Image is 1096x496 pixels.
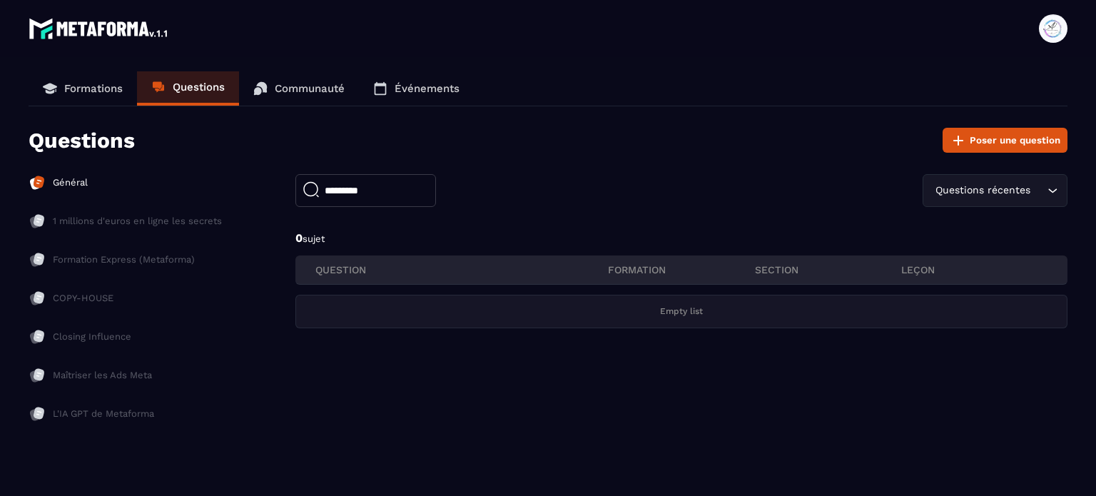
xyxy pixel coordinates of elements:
[901,263,1047,276] p: leçon
[660,306,703,317] p: Empty list
[943,128,1067,153] button: Poser une question
[359,71,474,106] a: Événements
[303,233,325,244] span: sujet
[53,215,222,228] p: 1 millions d'euros en ligne les secrets
[137,71,239,106] a: Questions
[29,251,46,268] img: formation-icon-inac.db86bb20.svg
[395,82,460,95] p: Événements
[29,128,135,153] p: Questions
[53,330,131,343] p: Closing Influence
[29,290,46,307] img: formation-icon-inac.db86bb20.svg
[608,263,754,276] p: FORMATION
[29,174,46,191] img: formation-icon-active.2ea72e5a.svg
[173,81,225,93] p: Questions
[295,231,1067,246] p: 0
[29,367,46,384] img: formation-icon-inac.db86bb20.svg
[53,176,88,189] p: Général
[1033,183,1044,198] input: Search for option
[932,183,1033,198] span: Questions récentes
[29,14,170,43] img: logo
[53,292,113,305] p: COPY-HOUSE
[315,263,608,276] p: QUESTION
[53,408,154,420] p: L'IA GPT de Metaforma
[29,405,46,422] img: formation-icon-inac.db86bb20.svg
[29,328,46,345] img: formation-icon-inac.db86bb20.svg
[53,369,152,382] p: Maîtriser les Ads Meta
[239,71,359,106] a: Communauté
[29,71,137,106] a: Formations
[923,174,1067,207] div: Search for option
[53,253,195,266] p: Formation Express (Metaforma)
[275,82,345,95] p: Communauté
[755,263,901,276] p: section
[29,213,46,230] img: formation-icon-inac.db86bb20.svg
[64,82,123,95] p: Formations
